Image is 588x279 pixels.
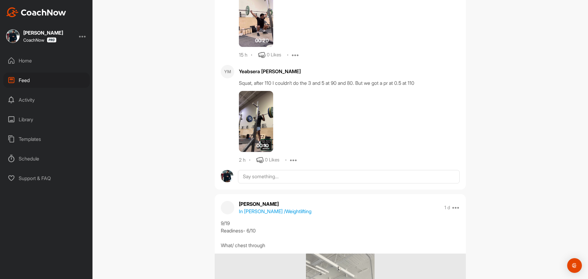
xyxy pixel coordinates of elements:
[239,200,311,208] p: [PERSON_NAME]
[3,171,90,186] div: Support & FAQ
[239,52,247,58] div: 15 h
[221,65,234,78] div: YM
[3,73,90,88] div: Feed
[6,29,20,43] img: square_95fba3cb0f8fd9ebb92306c3257eac87.jpg
[256,142,269,149] span: 00:10
[444,205,450,211] p: 1 d
[47,37,56,43] img: CoachNow Pro
[239,157,246,163] div: 2 h
[23,30,63,35] div: [PERSON_NAME]
[567,258,582,273] div: Open Intercom Messenger
[239,208,311,215] p: In [PERSON_NAME] / Weightlifting
[221,170,233,183] img: avatar
[3,131,90,147] div: Templates
[6,7,66,17] img: CoachNow
[3,92,90,107] div: Activity
[239,68,460,75] div: Yeabsera [PERSON_NAME]
[3,53,90,68] div: Home
[239,91,273,152] img: media
[255,37,269,44] span: 00:20
[265,156,279,164] div: 0 Likes
[239,79,460,87] div: Squat, after 110 I couldn’t do the 3 and 5 at 90 and 80. But we got a pr at 0.5 at 110
[221,220,460,249] div: 9/19 Readiness- 6/10 What/ chest through
[3,151,90,166] div: Schedule
[267,51,281,58] div: 0 Likes
[23,37,56,43] div: CoachNow
[3,112,90,127] div: Library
